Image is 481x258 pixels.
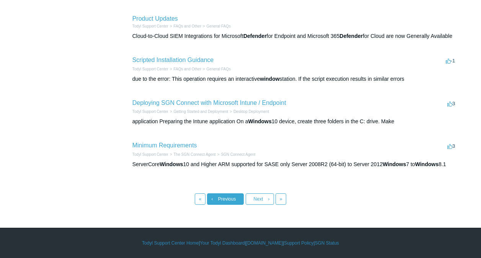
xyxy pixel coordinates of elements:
span: -1 [446,58,455,64]
li: General FAQs [201,23,231,29]
li: Getting Started and Deployment [168,109,228,114]
a: Todyl Support Center [132,109,168,114]
a: The SGN Connect Agent [173,152,215,157]
li: General FAQs [201,66,231,72]
a: SGN Connect Agent [221,152,255,157]
em: Defender [243,33,267,39]
a: Todyl Support Center [132,67,168,71]
em: Windows [248,118,271,124]
span: › [268,196,270,202]
li: The SGN Connect Agent [168,152,216,157]
a: Next [246,193,274,205]
a: FAQs and Other [173,24,201,28]
div: Cloud-to-Cloud SIEM Integrations for Microsoft for Endpoint and Microsoft 365 for Cloud are now G... [132,32,457,40]
li: Desktop Deployment [228,109,269,114]
a: General FAQs [207,24,231,28]
span: » [280,196,282,202]
a: Product Updates [132,15,178,22]
span: Previous [218,196,236,202]
a: FAQs and Other [173,67,201,71]
a: General FAQs [207,67,231,71]
em: Defender [339,33,363,39]
a: Todyl Support Center [132,152,168,157]
span: Next [254,196,263,202]
a: SGN Status [315,240,339,247]
li: FAQs and Other [168,23,201,29]
a: Todyl Support Center Home [142,240,199,247]
span: ‹ [211,196,213,202]
a: [DOMAIN_NAME] [246,240,283,247]
li: FAQs and Other [168,66,201,72]
a: Deploying SGN Connect with Microsoft Intune / Endpoint [132,100,286,106]
em: Windows [383,161,406,167]
em: Windows [415,161,439,167]
em: window [260,76,279,82]
a: Desktop Deployment [233,109,269,114]
a: Getting Started and Deployment [173,109,228,114]
span: « [199,196,202,202]
div: ServerCore 10 and Higher ARM supported for SASE only Server 2008R2 (64-bit) to Server 2012 7 to 8.1 [132,160,457,168]
a: Your Todyl Dashboard [200,240,245,247]
a: Previous [207,193,244,205]
li: Todyl Support Center [132,66,168,72]
a: Support Policy [284,240,313,247]
span: 3 [447,143,455,149]
a: Todyl Support Center [132,24,168,28]
li: SGN Connect Agent [216,152,256,157]
div: | | | | [24,240,457,247]
a: Minimum Requirements [132,142,197,149]
a: Scripted Installation Guidance [132,57,214,63]
li: Todyl Support Center [132,152,168,157]
em: Windows [160,161,183,167]
div: application Preparing the Intune application On a 10 device, create three folders in the C: drive... [132,118,457,126]
span: 3 [447,101,455,106]
div: due to the error: This operation requires an interactive station. If the script execution results... [132,75,457,83]
li: Todyl Support Center [132,23,168,29]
